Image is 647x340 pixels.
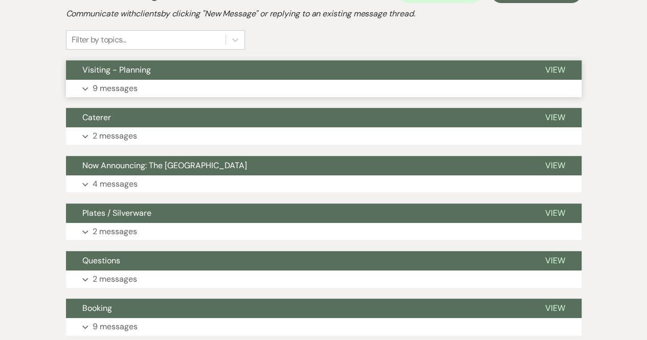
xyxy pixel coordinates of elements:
span: Booking [82,303,112,313]
span: Caterer [82,112,111,123]
button: Plates / Silverware [66,203,529,223]
button: Booking [66,299,529,318]
button: View [529,108,582,127]
button: 2 messages [66,270,582,288]
button: View [529,251,582,270]
span: Questions [82,255,120,266]
span: View [545,208,565,218]
span: Now Announcing: The [GEOGRAPHIC_DATA] [82,160,247,171]
span: View [545,64,565,75]
button: Visiting - Planning [66,60,529,80]
div: Filter by topics... [72,34,126,46]
p: 4 messages [93,177,138,191]
span: View [545,303,565,313]
button: View [529,60,582,80]
button: 9 messages [66,318,582,335]
span: View [545,160,565,171]
button: 4 messages [66,175,582,193]
p: 2 messages [93,225,137,238]
button: View [529,156,582,175]
button: 9 messages [66,80,582,97]
span: Plates / Silverware [82,208,151,218]
button: Questions [66,251,529,270]
button: View [529,299,582,318]
p: 9 messages [93,82,138,95]
button: View [529,203,582,223]
span: View [545,255,565,266]
button: 2 messages [66,223,582,240]
p: 2 messages [93,273,137,286]
span: Visiting - Planning [82,64,151,75]
h2: Communicate with clients by clicking "New Message" or replying to an existing message thread. [66,8,582,20]
button: Now Announcing: The [GEOGRAPHIC_DATA] [66,156,529,175]
button: Caterer [66,108,529,127]
p: 2 messages [93,129,137,143]
button: 2 messages [66,127,582,145]
span: View [545,112,565,123]
p: 9 messages [93,320,138,333]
